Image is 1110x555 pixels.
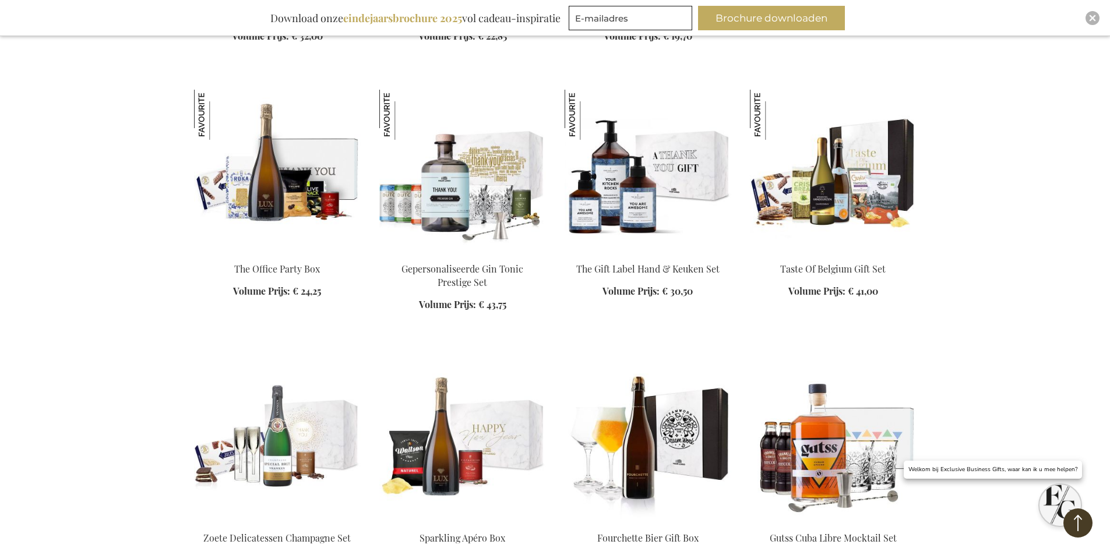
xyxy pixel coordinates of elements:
img: Personalised Gin Tonic Prestige Set [379,90,546,253]
span: Volume Prijs: [419,298,476,310]
img: The Gift Label Hand & Kitchen Set [565,90,731,253]
img: Sparkling Apero Box [379,359,546,522]
span: € 32,00 [291,30,323,42]
img: Fourchette Beer Gift Box [565,359,731,522]
img: Gutss Cuba Libre Mocktail Set [750,359,917,522]
img: Taste Of Belgium Gift Set [750,90,917,253]
img: The Gift Label Hand & Keuken Set [565,90,615,140]
a: Volume Prijs: € 30,50 [602,285,693,298]
span: Volume Prijs: [233,285,290,297]
a: Zoete Delicatessen Champagne Set [203,532,351,544]
a: Volume Prijs: € 24,25 [233,285,321,298]
span: Volume Prijs: [604,30,661,42]
a: The Gift Label Hand & Keuken Set [576,263,720,275]
a: Volume Prijs: € 43,75 [419,298,506,312]
span: Volume Prijs: [232,30,289,42]
a: Personalised Gin Tonic Prestige Set Gepersonaliseerde Gin Tonic Prestige Set [379,248,546,259]
a: Sweet Delights Champagne Set [194,517,361,528]
button: Brochure downloaden [698,6,845,30]
span: € 22,85 [478,30,507,42]
img: Gepersonaliseerde Gin Tonic Prestige Set [379,90,429,140]
b: eindejaarsbrochure 2025 [343,11,462,25]
img: The Office Party Box [194,90,361,253]
a: Gutss Cuba Libre Mocktail Set [750,517,917,528]
span: € 19,70 [663,30,692,42]
a: Fourchette Beer Gift Box [565,517,731,528]
span: € 43,75 [478,298,506,310]
span: Volume Prijs: [418,30,475,42]
div: Close [1086,11,1100,25]
a: Sparkling Apero Box [379,517,546,528]
a: Gutss Cuba Libre Mocktail Set [770,532,897,544]
div: Download onze vol cadeau-inspiratie [265,6,566,30]
a: Volume Prijs: € 19,70 [604,30,692,43]
a: The Office Party Box The Office Party Box [194,248,361,259]
a: Gepersonaliseerde Gin Tonic Prestige Set [401,263,523,288]
span: € 24,25 [293,285,321,297]
form: marketing offers and promotions [569,6,696,34]
img: Sweet Delights Champagne Set [194,359,361,522]
span: € 30,50 [662,285,693,297]
a: Volume Prijs: € 32,00 [232,30,323,43]
span: Volume Prijs: [602,285,660,297]
a: Fourchette Bier Gift Box [597,532,699,544]
a: The Gift Label Hand & Kitchen Set The Gift Label Hand & Keuken Set [565,248,731,259]
a: The Office Party Box [234,263,320,275]
a: Taste Of Belgium Gift Set Taste Of Belgium Gift Set [750,248,917,259]
img: Taste Of Belgium Gift Set [750,90,800,140]
a: Sparkling Apéro Box [420,532,505,544]
img: Close [1089,15,1096,22]
img: The Office Party Box [194,90,244,140]
a: Volume Prijs: € 22,85 [418,30,507,43]
input: E-mailadres [569,6,692,30]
